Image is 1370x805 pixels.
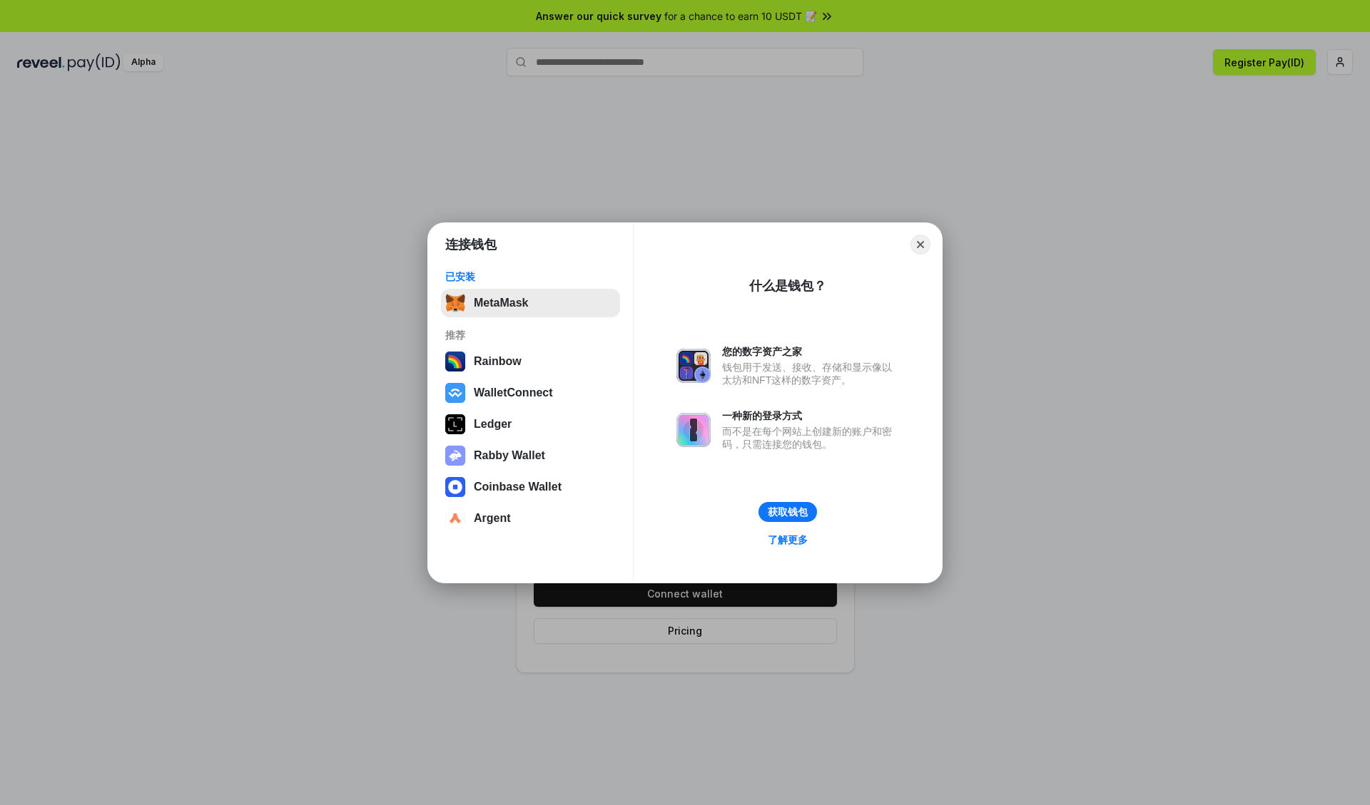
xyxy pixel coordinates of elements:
[445,414,465,434] img: svg+xml,%3Csvg%20xmlns%3D%22http%3A%2F%2Fwww.w3.org%2F2000%2Fsvg%22%20width%3D%2228%22%20height%3...
[768,506,808,518] div: 获取钱包
[441,473,620,501] button: Coinbase Wallet
[445,383,465,403] img: svg+xml,%3Csvg%20width%3D%2228%22%20height%3D%2228%22%20viewBox%3D%220%200%2028%2028%22%20fill%3D...
[441,379,620,407] button: WalletConnect
[676,413,711,447] img: svg+xml,%3Csvg%20xmlns%3D%22http%3A%2F%2Fwww.w3.org%2F2000%2Fsvg%22%20fill%3D%22none%22%20viewBox...
[441,441,620,470] button: Rabby Wallet
[441,347,620,376] button: Rainbow
[722,425,899,451] div: 而不是在每个网站上创建新的账户和密码，只需连接您的钱包。
[722,409,899,422] div: 一种新的登录方式
[445,329,616,342] div: 推荐
[445,508,465,528] img: svg+xml,%3Csvg%20width%3D%2228%22%20height%3D%2228%22%20viewBox%3D%220%200%2028%2028%22%20fill%3D...
[474,512,511,525] div: Argent
[474,418,512,431] div: Ledger
[676,349,711,383] img: svg+xml,%3Csvg%20xmlns%3D%22http%3A%2F%2Fwww.w3.org%2F2000%2Fsvg%22%20fill%3D%22none%22%20viewBox...
[441,504,620,533] button: Argent
[759,530,816,549] a: 了解更多
[474,355,522,368] div: Rainbow
[758,502,817,522] button: 获取钱包
[441,410,620,439] button: Ledger
[722,361,899,386] div: 钱包用于发送、接收、存储和显示像以太坊和NFT这样的数字资产。
[474,449,545,462] div: Rabby Wallet
[474,481,562,493] div: Coinbase Wallet
[474,386,553,399] div: WalletConnect
[474,297,528,309] div: MetaMask
[445,293,465,313] img: svg+xml,%3Csvg%20fill%3D%22none%22%20height%3D%2233%22%20viewBox%3D%220%200%2035%2033%22%20width%...
[722,345,899,358] div: 您的数字资产之家
[445,270,616,283] div: 已安装
[445,352,465,371] img: svg+xml,%3Csvg%20width%3D%22120%22%20height%3D%22120%22%20viewBox%3D%220%200%20120%20120%22%20fil...
[445,236,497,253] h1: 连接钱包
[910,235,930,255] button: Close
[445,446,465,466] img: svg+xml,%3Csvg%20xmlns%3D%22http%3A%2F%2Fwww.w3.org%2F2000%2Fsvg%22%20fill%3D%22none%22%20viewBox...
[441,289,620,317] button: MetaMask
[749,277,826,294] div: 什么是钱包？
[445,477,465,497] img: svg+xml,%3Csvg%20width%3D%2228%22%20height%3D%2228%22%20viewBox%3D%220%200%2028%2028%22%20fill%3D...
[768,533,808,546] div: 了解更多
